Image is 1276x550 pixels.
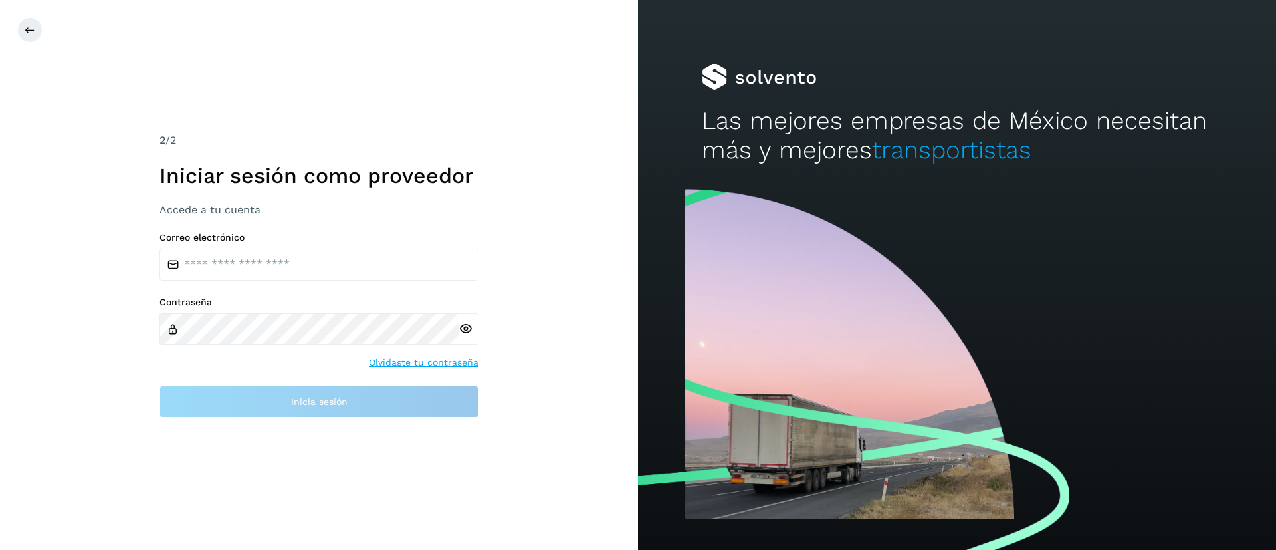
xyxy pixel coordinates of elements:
[702,106,1212,166] h2: Las mejores empresas de México necesitan más y mejores
[159,232,478,243] label: Correo electrónico
[291,397,348,406] span: Inicia sesión
[159,132,478,148] div: /2
[159,386,478,418] button: Inicia sesión
[369,356,478,370] a: Olvidaste tu contraseña
[159,163,478,188] h1: Iniciar sesión como proveedor
[159,297,478,308] label: Contraseña
[159,134,165,146] span: 2
[872,136,1031,164] span: transportistas
[159,204,478,216] h3: Accede a tu cuenta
